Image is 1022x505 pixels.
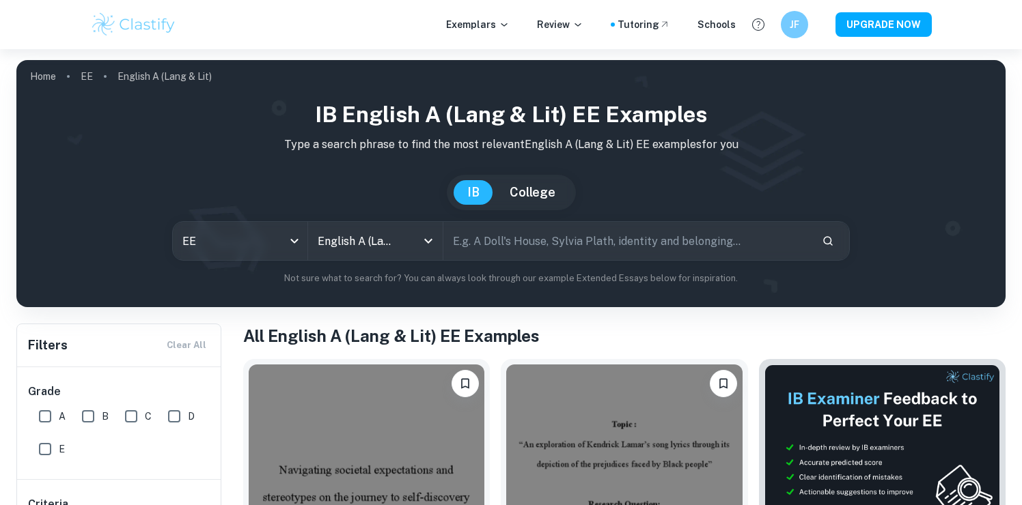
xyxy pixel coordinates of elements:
[747,13,770,36] button: Help and Feedback
[59,409,66,424] span: A
[188,409,195,424] span: D
[27,98,995,131] h1: IB English A (Lang & Lit) EE examples
[618,17,670,32] a: Tutoring
[816,229,840,252] button: Search
[710,370,737,397] button: Bookmark
[787,17,803,32] h6: JF
[452,370,479,397] button: Bookmark
[145,409,152,424] span: C
[81,67,93,86] a: EE
[537,17,583,32] p: Review
[419,231,438,250] button: Open
[496,180,569,205] button: College
[173,222,307,260] div: EE
[28,384,211,400] h6: Grade
[30,67,56,86] a: Home
[27,136,995,153] p: Type a search phrase to find the most relevant English A (Lang & Lit) EE examples for you
[835,12,932,37] button: UPGRADE NOW
[90,11,177,38] img: Clastify logo
[698,17,736,32] a: Schools
[454,180,493,205] button: IB
[118,69,212,84] p: English A (Lang & Lit)
[59,442,65,457] span: E
[781,11,808,38] button: JF
[243,323,1006,348] h1: All English A (Lang & Lit) EE Examples
[443,222,811,260] input: E.g. A Doll's House, Sylvia Plath, identity and belonging...
[27,272,995,285] p: Not sure what to search for? You can always look through our example Extended Essays below for in...
[28,336,68,355] h6: Filters
[102,409,109,424] span: B
[16,60,1006,307] img: profile cover
[446,17,510,32] p: Exemplars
